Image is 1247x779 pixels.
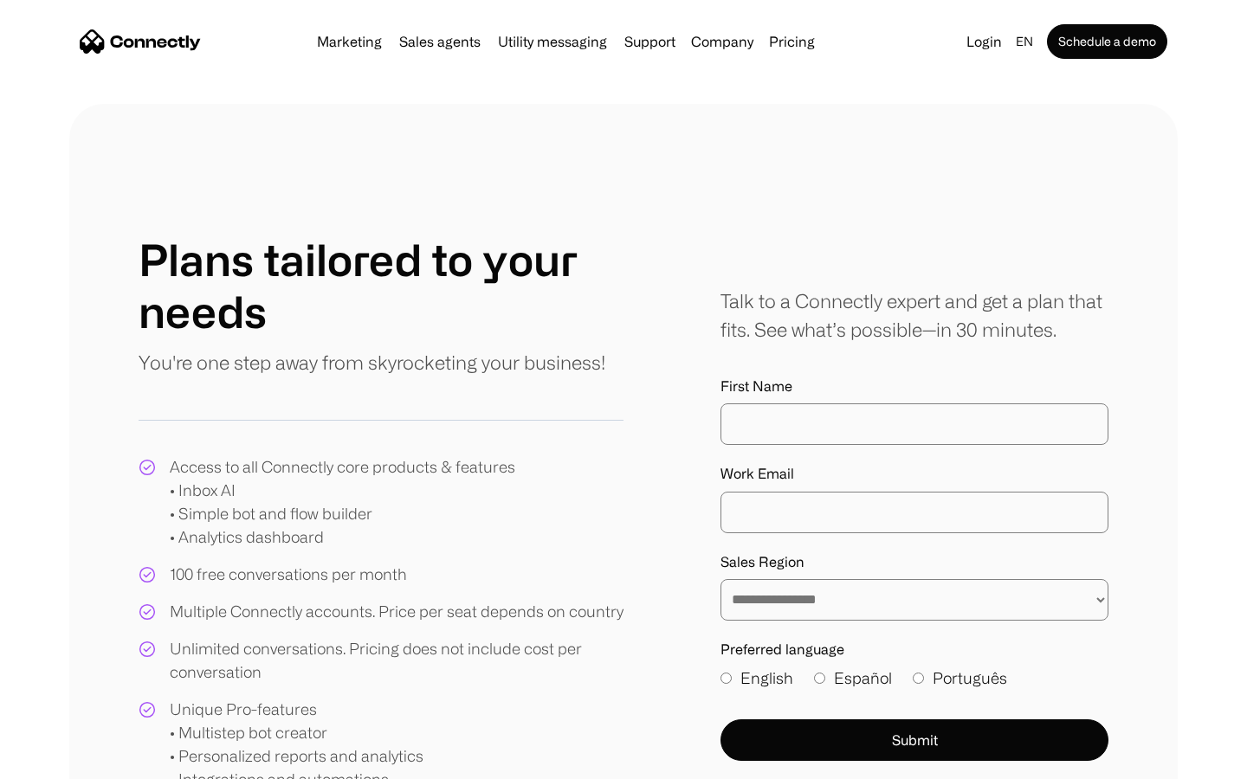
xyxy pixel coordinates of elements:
label: English [720,666,793,690]
label: Português [913,666,1007,690]
div: 100 free conversations per month [170,563,407,586]
label: Sales Region [720,554,1108,570]
a: Marketing [310,35,389,48]
p: You're one step away from skyrocketing your business! [139,348,605,377]
a: Login [959,29,1009,54]
div: Access to all Connectly core products & features • Inbox AI • Simple bot and flow builder • Analy... [170,455,515,549]
div: en [1009,29,1043,54]
a: Support [617,35,682,48]
div: Unlimited conversations. Pricing does not include cost per conversation [170,637,623,684]
div: Company [691,29,753,54]
h1: Plans tailored to your needs [139,234,623,338]
div: Company [686,29,759,54]
input: English [720,673,732,684]
div: Multiple Connectly accounts. Price per seat depends on country [170,600,623,623]
div: en [1016,29,1033,54]
button: Submit [720,719,1108,761]
a: Utility messaging [491,35,614,48]
a: home [80,29,201,55]
a: Sales agents [392,35,488,48]
label: Preferred language [720,641,1108,658]
aside: Language selected: English [17,747,104,773]
ul: Language list [35,749,104,773]
a: Schedule a demo [1047,24,1167,59]
input: Português [913,673,924,684]
a: Pricing [762,35,822,48]
input: Español [814,673,825,684]
div: Talk to a Connectly expert and get a plan that fits. See what’s possible—in 30 minutes. [720,286,1108,344]
label: Work Email [720,466,1108,482]
label: Español [814,666,892,690]
label: First Name [720,378,1108,395]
